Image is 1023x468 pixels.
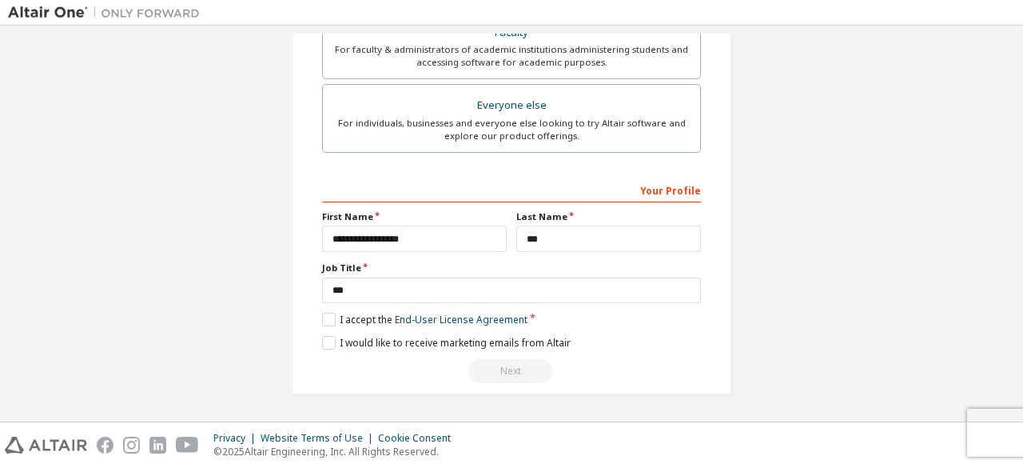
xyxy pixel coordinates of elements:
label: First Name [322,210,507,223]
div: Your Profile [322,177,701,202]
div: Cookie Consent [378,432,460,445]
img: facebook.svg [97,437,113,454]
label: Last Name [516,210,701,223]
img: youtube.svg [176,437,199,454]
div: For faculty & administrators of academic institutions administering students and accessing softwa... [332,43,691,69]
p: © 2025 Altair Engineering, Inc. All Rights Reserved. [213,445,460,458]
img: instagram.svg [123,437,140,454]
img: Altair One [8,5,208,21]
div: Website Terms of Use [261,432,378,445]
div: Everyone else [332,94,691,117]
label: Job Title [322,262,701,274]
div: Read and acccept EULA to continue [322,359,701,383]
label: I would like to receive marketing emails from Altair [322,336,571,350]
div: Privacy [213,432,261,445]
img: altair_logo.svg [5,437,87,454]
img: linkedin.svg [149,437,166,454]
div: For individuals, businesses and everyone else looking to try Altair software and explore our prod... [332,117,691,142]
label: I accept the [322,313,527,326]
a: End-User License Agreement [395,313,527,326]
